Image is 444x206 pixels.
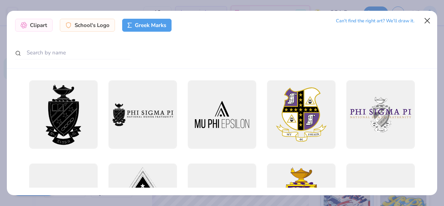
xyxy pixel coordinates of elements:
[15,46,130,59] input: Search by name
[122,19,172,32] div: Greek Marks
[420,14,434,27] button: Close
[336,15,414,27] div: Can’t find the right art? We’ll draw it.
[15,19,53,32] div: Clipart
[60,19,115,32] div: School's Logo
